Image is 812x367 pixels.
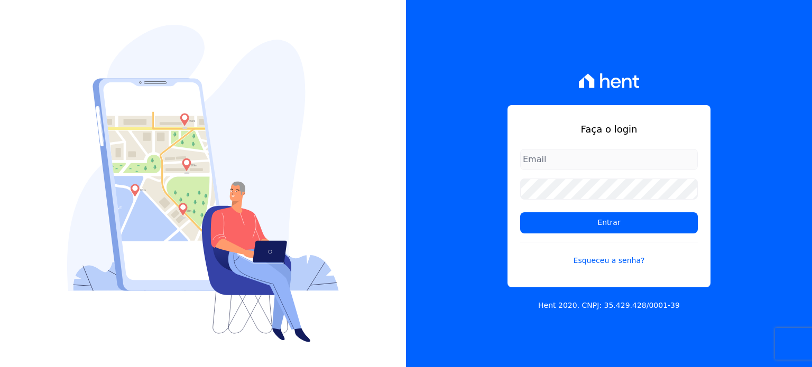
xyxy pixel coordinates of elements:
[520,242,698,266] a: Esqueceu a senha?
[538,300,680,311] p: Hent 2020. CNPJ: 35.429.428/0001-39
[520,122,698,136] h1: Faça o login
[520,149,698,170] input: Email
[67,25,339,342] img: Login
[520,212,698,233] input: Entrar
